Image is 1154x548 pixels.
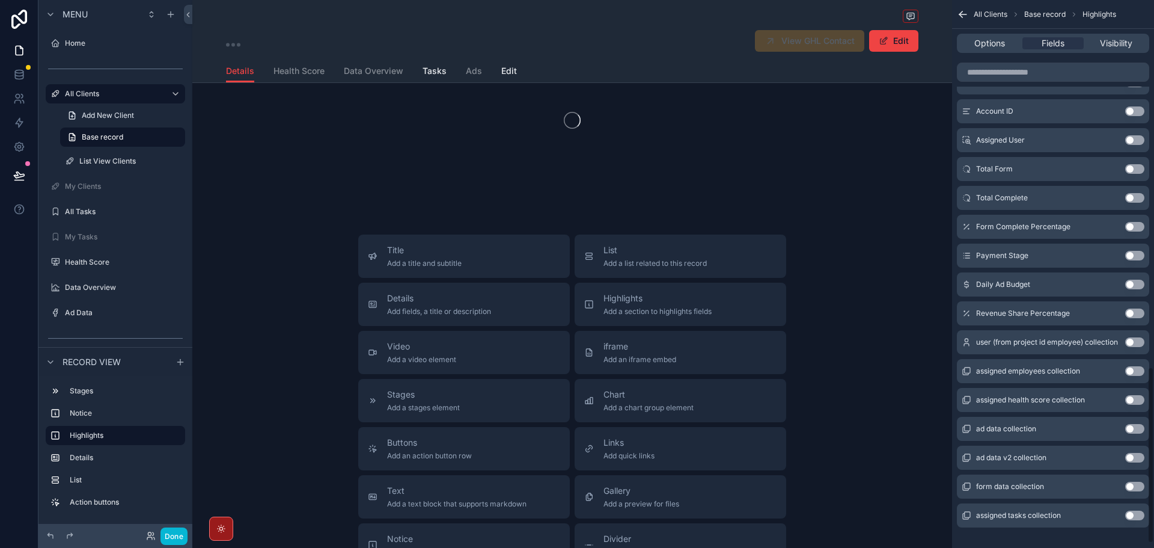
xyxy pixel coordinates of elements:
button: iframeAdd an iframe embed [575,331,786,374]
span: user (from project id employee) collection [976,337,1118,347]
span: assigned employees collection [976,366,1080,376]
span: Edit [501,65,517,77]
a: Ad Data [46,303,185,322]
label: Data Overview [65,283,183,292]
button: TitleAdd a title and subtitle [358,235,570,278]
span: Add fields, a title or description [387,307,491,316]
button: GalleryAdd a preview for files [575,475,786,519]
label: Notice [70,408,180,418]
span: Base record [82,132,123,142]
label: All Tasks [65,207,183,217]
a: Home [46,34,185,53]
label: Ad Data [65,308,183,318]
button: TextAdd a text block that supports markdown [358,475,570,519]
a: Base record [60,128,185,147]
span: Add a text block that supports markdown [387,499,527,509]
a: List View Clients [60,152,185,171]
label: Home [65,38,183,48]
a: Data Overview [46,278,185,297]
span: Total Complete [976,193,1028,203]
span: Revenue Share Percentage [976,309,1070,318]
span: Video [387,340,456,353]
span: Highlights [1082,10,1116,19]
div: scrollable content [38,376,192,524]
span: Health Score [273,65,325,77]
span: Visibility [1100,37,1132,49]
span: Daily Ad Budget [976,280,1030,289]
a: My Clients [46,177,185,196]
span: Add New Client [82,111,134,120]
span: Notice [387,533,459,545]
button: HighlightsAdd a section to highlights fields [575,283,786,326]
a: Edit [501,60,517,84]
label: Stages [70,386,180,396]
span: assigned tasks collection [976,511,1061,520]
span: Stages [387,389,460,401]
span: Account ID [976,106,1013,116]
a: Data Overview [344,60,403,84]
label: List View Clients [79,156,183,166]
button: Edit [869,30,918,52]
span: Gallery [603,485,679,497]
span: Details [226,65,254,77]
span: Add a list related to this record [603,259,707,268]
span: iframe [603,340,676,353]
span: Add a chart group element [603,403,694,413]
span: ad data collection [976,424,1036,434]
span: Base record [1024,10,1066,19]
span: Links [603,437,655,449]
span: Add a preview for files [603,499,679,509]
span: Add an action button row [387,451,472,461]
span: Form Complete Percentage [976,222,1070,232]
a: Health Score [46,253,185,272]
span: form data collection [976,482,1044,491]
a: All Clients [46,84,185,103]
span: Add an iframe embed [603,355,676,365]
span: Divider [603,533,648,545]
span: Data Overview [344,65,403,77]
label: Details [70,453,180,463]
label: My Tasks [65,232,183,242]
span: ad data v2 collection [976,453,1046,463]
span: Add a section to highlights fields [603,307,712,316]
span: All Clients [974,10,1007,19]
a: Health Score [273,60,325,84]
span: Add a video element [387,355,456,365]
button: ChartAdd a chart group element [575,379,786,422]
label: Action buttons [70,497,180,507]
span: Tasks [423,65,447,77]
label: Highlights [70,431,176,440]
span: Add a stages element [387,403,460,413]
span: Assigned User [976,135,1025,145]
button: ListAdd a list related to this record [575,235,786,278]
span: Chart [603,389,694,401]
label: My Clients [65,182,183,191]
a: Tasks [423,60,447,84]
span: assigned health score collection [976,395,1085,405]
button: ButtonsAdd an action button row [358,427,570,470]
span: Text [387,485,527,497]
label: List [70,475,180,485]
span: Payment Stage [976,251,1028,260]
button: LinksAdd quick links [575,427,786,470]
span: Total Form [976,164,1013,174]
a: Add New Client [60,106,185,125]
button: StagesAdd a stages element [358,379,570,422]
a: Ads [466,60,482,84]
span: Record view [63,356,121,368]
span: Add quick links [603,451,655,461]
span: Buttons [387,437,472,449]
label: All Clients [65,89,161,99]
span: Add a title and subtitle [387,259,462,268]
button: VideoAdd a video element [358,331,570,374]
span: Menu [63,8,88,20]
a: Details [226,60,254,83]
a: My Tasks [46,227,185,247]
a: All Tasks [46,202,185,221]
span: Details [387,292,491,304]
span: Fields [1042,37,1064,49]
span: Options [974,37,1005,49]
span: Title [387,244,462,256]
span: Highlights [603,292,712,304]
button: DetailsAdd fields, a title or description [358,283,570,326]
